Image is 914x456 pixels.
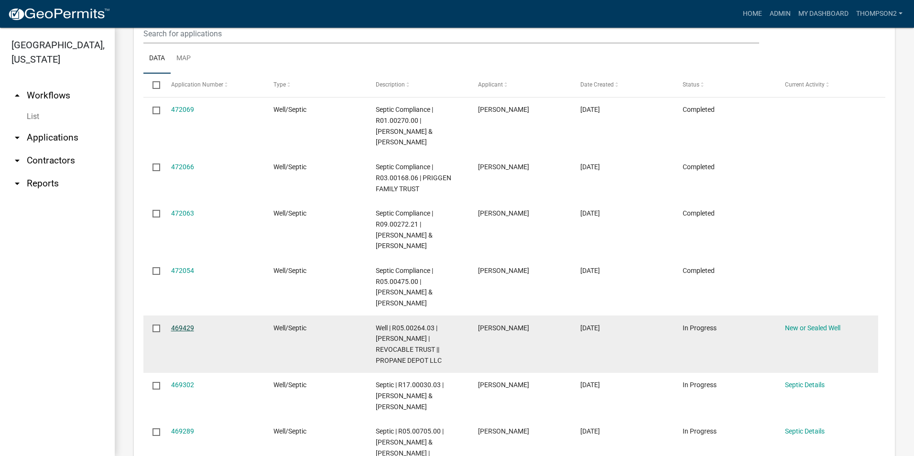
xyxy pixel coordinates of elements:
datatable-header-cell: Status [674,74,776,97]
span: Darrin [478,267,529,274]
a: 469302 [171,381,194,389]
span: In Progress [683,381,717,389]
datatable-header-cell: Select [143,74,162,97]
span: Septic | R17.00030.03 | ADAM R & SARA L ZICH [376,381,444,411]
span: In Progress [683,427,717,435]
span: Darrin [478,163,529,171]
a: Septic Details [785,381,825,389]
a: 472066 [171,163,194,171]
span: 08/26/2025 [580,324,600,332]
span: 08/26/2025 [580,427,600,435]
span: Well/Septic [273,106,306,113]
span: Shari Bartlett [478,324,529,332]
span: Shari Bartlett [478,381,529,389]
datatable-header-cell: Application Number [162,74,264,97]
datatable-header-cell: Applicant [469,74,571,97]
span: Status [683,81,699,88]
a: 469429 [171,324,194,332]
a: Admin [766,5,794,23]
a: 472069 [171,106,194,113]
span: Septic Compliance | R09.00272.21 | JOSEPH M & JANE M RODRIGUEZ [376,209,433,250]
span: Completed [683,267,715,274]
span: Well/Septic [273,163,306,171]
span: Well/Septic [273,267,306,274]
datatable-header-cell: Type [264,74,366,97]
a: Thompson2 [852,5,906,23]
span: Well/Septic [273,209,306,217]
span: Well/Septic [273,324,306,332]
span: Well/Septic [273,381,306,389]
a: Septic Details [785,427,825,435]
i: arrow_drop_down [11,178,23,189]
datatable-header-cell: Date Created [571,74,674,97]
span: Completed [683,106,715,113]
a: Data [143,43,171,74]
a: 469289 [171,427,194,435]
span: 08/26/2025 [580,381,600,389]
span: Septic Compliance | R03.00168.06 | PRIGGEN FAMILY TRUST [376,163,451,193]
i: arrow_drop_down [11,132,23,143]
span: Shari Bartlett [478,427,529,435]
a: 472063 [171,209,194,217]
span: 09/02/2025 [580,106,600,113]
span: Description [376,81,405,88]
span: Septic Compliance | R01.00270.00 | MICHAEL A & MOLLY M LINDHART [376,106,433,146]
span: Darrin [478,106,529,113]
span: 09/02/2025 [580,163,600,171]
span: In Progress [683,324,717,332]
span: Completed [683,163,715,171]
a: 472054 [171,267,194,274]
i: arrow_drop_up [11,90,23,101]
datatable-header-cell: Current Activity [776,74,878,97]
a: Map [171,43,196,74]
span: Date Created [580,81,614,88]
span: Well/Septic [273,427,306,435]
a: New or Sealed Well [785,324,840,332]
span: 09/02/2025 [580,209,600,217]
span: Current Activity [785,81,825,88]
i: arrow_drop_down [11,155,23,166]
span: Application Number [171,81,223,88]
input: Search for applications [143,24,759,43]
a: Home [739,5,766,23]
datatable-header-cell: Description [367,74,469,97]
span: Type [273,81,286,88]
span: Well | R05.00264.03 | ALAN H THORSON | REVOCABLE TRUST || PROPANE DEPOT LLC [376,324,442,364]
span: 09/02/2025 [580,267,600,274]
a: My Dashboard [794,5,852,23]
span: Septic Compliance | R05.00475.00 | ROLAND D & DOROTHY K KALLSTROM [376,267,433,307]
span: Darrin [478,209,529,217]
span: Completed [683,209,715,217]
span: Applicant [478,81,503,88]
